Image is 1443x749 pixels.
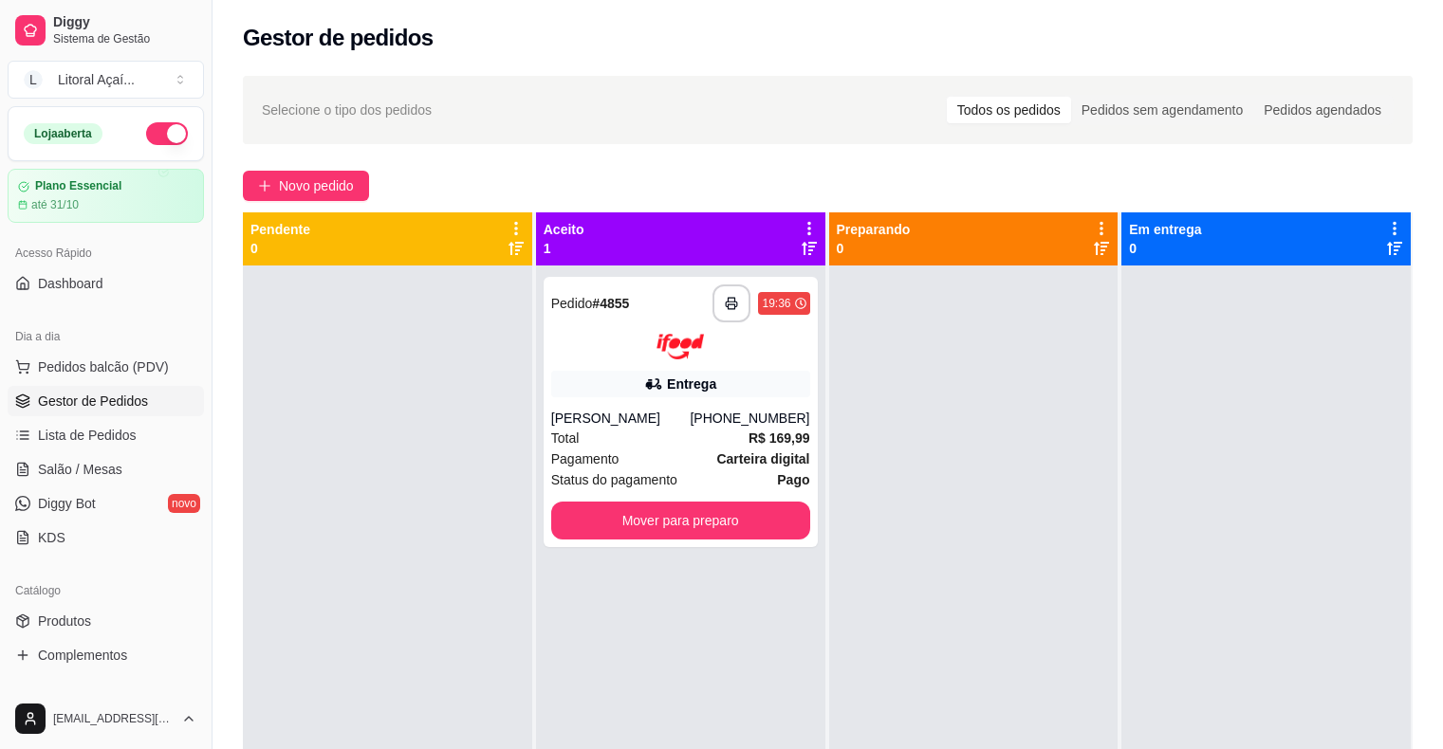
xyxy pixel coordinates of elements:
span: Pedidos balcão (PDV) [38,357,169,376]
a: Dashboard [8,268,204,299]
p: Aceito [544,220,584,239]
span: KDS [38,528,65,547]
a: Salão / Mesas [8,454,204,484]
button: Pedidos balcão (PDV) [8,352,204,382]
strong: Carteira digital [716,451,809,466]
p: 0 [1129,239,1201,258]
a: Gestor de Pedidos [8,386,204,416]
p: 1 [544,239,584,258]
span: Pagamento [551,448,620,469]
div: Pedidos agendados [1253,97,1392,123]
img: ifood [657,334,704,359]
div: [PERSON_NAME] [551,409,691,428]
button: [EMAIL_ADDRESS][DOMAIN_NAME] [8,696,204,741]
span: Status do pagamento [551,469,677,490]
div: Catálogo [8,575,204,606]
span: Sistema de Gestão [53,31,196,46]
span: Lista de Pedidos [38,426,137,445]
div: Acesso Rápido [8,238,204,268]
div: Pedidos sem agendamento [1071,97,1253,123]
span: Dashboard [38,274,103,293]
div: Litoral Açaí ... [58,70,135,89]
a: Produtos [8,606,204,636]
h2: Gestor de pedidos [243,23,434,53]
strong: Pago [777,472,809,487]
span: [EMAIL_ADDRESS][DOMAIN_NAME] [53,711,174,726]
article: Plano Essencial [35,179,121,193]
div: Loja aberta [24,123,102,144]
div: Dia a dia [8,321,204,352]
p: 0 [250,239,310,258]
strong: R$ 169,99 [749,430,810,446]
p: 0 [837,239,911,258]
a: Plano Essencialaté 31/10 [8,169,204,223]
button: Alterar Status [146,122,188,145]
div: 19:36 [762,296,790,311]
span: Novo pedido [279,175,354,196]
a: Complementos [8,640,204,670]
p: Em entrega [1129,220,1201,239]
div: [PHONE_NUMBER] [690,409,809,428]
a: DiggySistema de Gestão [8,8,204,53]
span: Produtos [38,612,91,630]
span: Complementos [38,646,127,665]
a: KDS [8,522,204,553]
div: Entrega [667,374,716,393]
p: Preparando [837,220,911,239]
span: L [24,70,43,89]
span: plus [258,179,271,192]
button: Novo pedido [243,171,369,201]
span: Gestor de Pedidos [38,392,148,411]
p: Pendente [250,220,310,239]
span: Salão / Mesas [38,460,122,479]
span: Diggy [53,14,196,31]
button: Select a team [8,61,204,99]
span: Selecione o tipo dos pedidos [262,100,432,120]
a: Lista de Pedidos [8,420,204,450]
article: até 31/10 [31,197,79,212]
span: Total [551,428,580,448]
span: Diggy Bot [38,494,96,513]
button: Mover para preparo [551,502,810,539]
span: Pedido [551,296,593,311]
div: Todos os pedidos [947,97,1071,123]
a: Diggy Botnovo [8,488,204,519]
strong: # 4855 [592,296,629,311]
